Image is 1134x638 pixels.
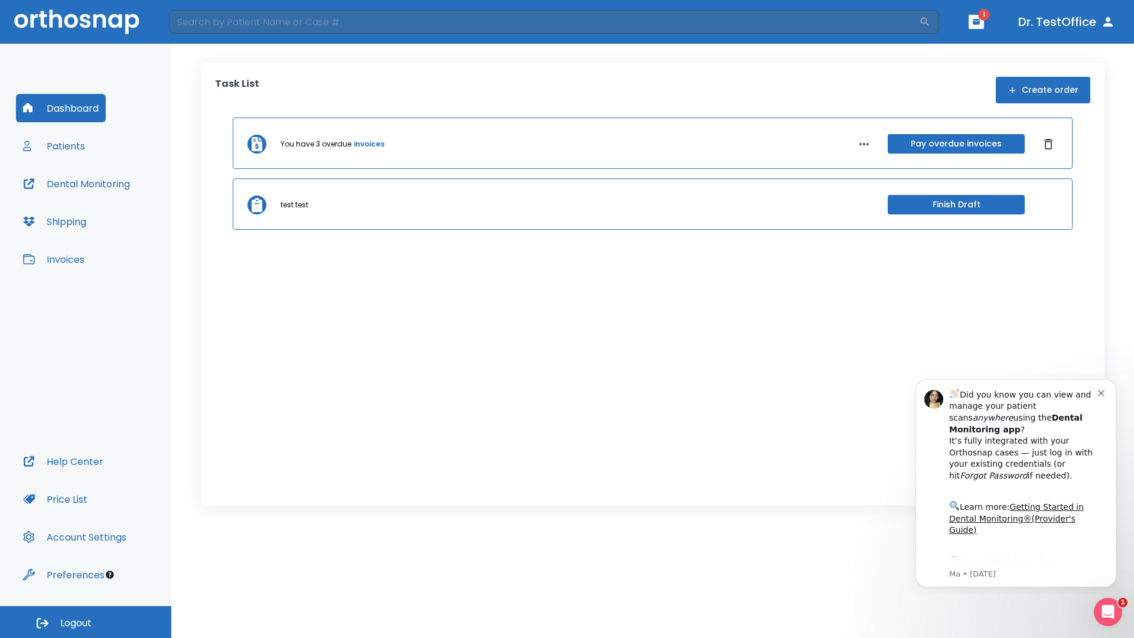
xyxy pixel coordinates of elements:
[996,77,1090,103] button: Create order
[16,132,92,160] button: Patients
[888,195,1025,214] button: Finish Draft
[16,447,110,476] button: Help Center
[1094,598,1122,626] iframe: Intercom live chat
[215,77,259,103] p: Task List
[16,94,106,122] button: Dashboard
[105,569,115,580] div: Tooltip anchor
[200,18,210,28] button: Dismiss notification
[60,617,92,630] span: Logout
[1014,11,1120,32] button: Dr. TestOffice
[978,9,990,21] span: 1
[888,134,1025,154] button: Pay overdue invoices
[281,200,308,210] p: test test
[16,170,137,198] button: Dental Monitoring
[1039,135,1058,154] button: Dismiss
[1118,598,1128,607] span: 1
[169,10,919,34] input: Search by Patient Name or Case #
[16,523,133,551] button: Account Settings
[14,9,139,34] img: Orthosnap
[51,188,157,210] a: App Store
[51,200,200,211] p: Message from Ma, sent 7w ago
[898,369,1134,594] iframe: Intercom notifications message
[51,185,200,246] div: Download the app: | ​ Let us know if you need help getting started!
[16,485,94,513] button: Price List
[16,561,112,589] button: Preferences
[16,245,92,274] button: Invoices
[354,139,384,149] a: invoices
[16,207,93,236] button: Shipping
[281,139,351,149] p: You have 3 overdue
